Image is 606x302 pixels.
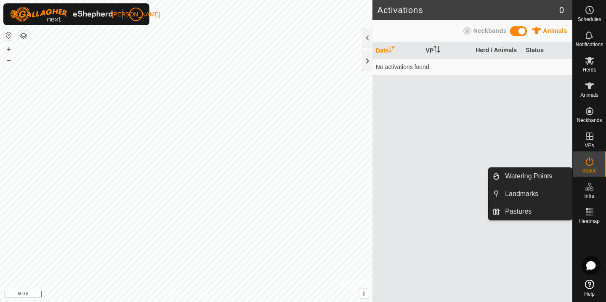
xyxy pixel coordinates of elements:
li: Watering Points [489,168,572,185]
span: Neckbands [473,27,507,34]
span: i [363,290,365,297]
th: VP [423,42,473,59]
td: No activations found. [372,58,572,75]
span: Status [582,168,596,173]
h2: Activations [377,5,559,15]
span: Infra [584,193,594,199]
a: Privacy Policy [153,291,184,299]
li: Pastures [489,203,572,220]
span: Pastures [505,207,532,217]
a: Landmarks [500,185,572,202]
button: – [4,55,14,65]
p-sorticon: Activate to sort [433,47,440,54]
span: Watering Points [505,171,552,181]
a: Pastures [500,203,572,220]
span: Heatmap [579,219,600,224]
span: Neckbands [577,118,602,123]
a: Watering Points [500,168,572,185]
button: + [4,44,14,54]
span: [PERSON_NAME] [112,10,160,19]
button: i [359,289,369,298]
span: 0 [559,4,564,16]
a: Contact Us [194,291,219,299]
li: Landmarks [489,185,572,202]
button: Reset Map [4,30,14,40]
span: Herds [582,67,596,72]
p-sorticon: Activate to sort [388,47,395,54]
th: Herd / Animals [472,42,522,59]
button: Map Layers [19,31,29,41]
span: Notifications [576,42,603,47]
span: Animals [580,93,598,98]
a: Help [573,276,606,300]
th: Date [372,42,423,59]
img: Gallagher Logo [10,7,115,22]
span: Help [584,291,595,297]
span: VPs [585,143,594,148]
th: Status [522,42,572,59]
span: Landmarks [505,189,538,199]
span: Animals [543,27,567,34]
span: Schedules [577,17,601,22]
